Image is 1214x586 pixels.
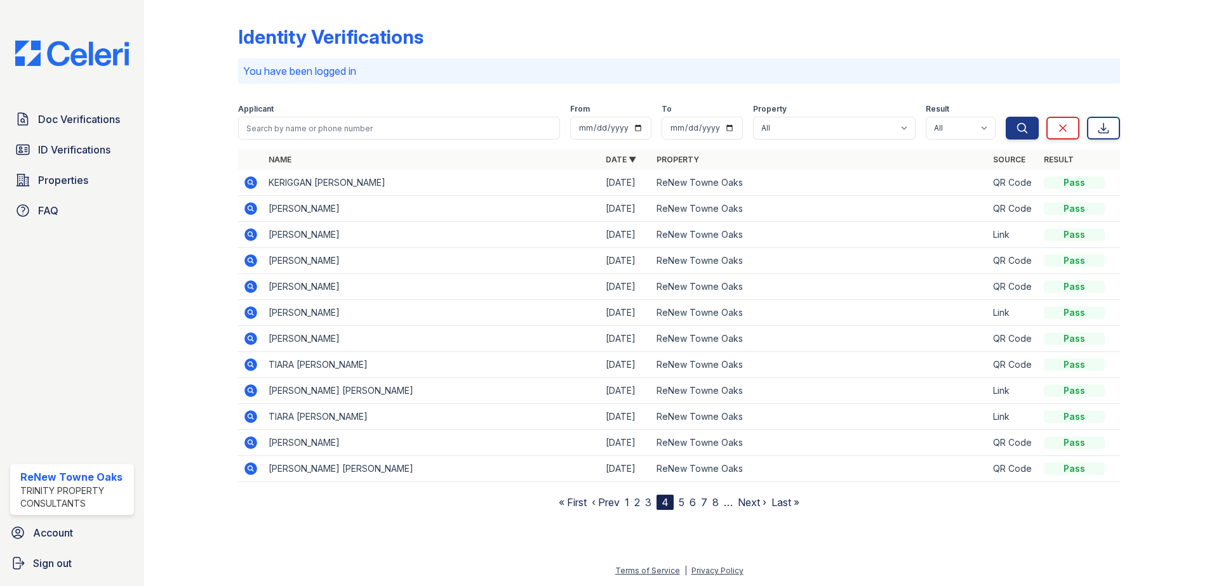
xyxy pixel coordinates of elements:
[601,222,651,248] td: [DATE]
[606,155,636,164] a: Date ▼
[10,107,134,132] a: Doc Verifications
[10,198,134,223] a: FAQ
[988,248,1039,274] td: QR Code
[559,496,587,509] a: « First
[662,104,672,114] label: To
[712,496,719,509] a: 8
[243,63,1115,79] p: You have been logged in
[738,496,766,509] a: Next ›
[651,196,989,222] td: ReNew Towne Oaks
[651,248,989,274] td: ReNew Towne Oaks
[634,496,640,509] a: 2
[601,274,651,300] td: [DATE]
[20,485,129,510] div: Trinity Property Consultants
[1044,332,1105,345] div: Pass
[5,520,139,545] a: Account
[651,170,989,196] td: ReNew Towne Oaks
[988,170,1039,196] td: QR Code
[263,248,601,274] td: [PERSON_NAME]
[651,456,989,482] td: ReNew Towne Oaks
[1044,410,1105,423] div: Pass
[657,495,674,510] div: 4
[601,300,651,326] td: [DATE]
[263,378,601,404] td: [PERSON_NAME] [PERSON_NAME]
[10,167,134,193] a: Properties
[988,222,1039,248] td: Link
[645,496,651,509] a: 3
[601,378,651,404] td: [DATE]
[263,196,601,222] td: [PERSON_NAME]
[601,352,651,378] td: [DATE]
[238,117,560,140] input: Search by name or phone number
[724,495,733,510] span: …
[238,104,274,114] label: Applicant
[988,378,1039,404] td: Link
[38,112,120,127] span: Doc Verifications
[625,496,629,509] a: 1
[1044,176,1105,189] div: Pass
[20,469,129,485] div: ReNew Towne Oaks
[1044,228,1105,241] div: Pass
[1044,436,1105,449] div: Pass
[263,300,601,326] td: [PERSON_NAME]
[601,326,651,352] td: [DATE]
[651,326,989,352] td: ReNew Towne Oaks
[1044,462,1105,475] div: Pass
[771,496,799,509] a: Last »
[238,25,424,48] div: Identity Verifications
[263,222,601,248] td: [PERSON_NAME]
[269,155,291,164] a: Name
[1044,155,1074,164] a: Result
[651,352,989,378] td: ReNew Towne Oaks
[988,430,1039,456] td: QR Code
[701,496,707,509] a: 7
[601,456,651,482] td: [DATE]
[5,550,139,576] a: Sign out
[263,326,601,352] td: [PERSON_NAME]
[601,196,651,222] td: [DATE]
[263,352,601,378] td: TIARA [PERSON_NAME]
[679,496,684,509] a: 5
[615,566,680,575] a: Terms of Service
[691,566,744,575] a: Privacy Policy
[651,430,989,456] td: ReNew Towne Oaks
[988,326,1039,352] td: QR Code
[263,404,601,430] td: TIARA [PERSON_NAME]
[601,248,651,274] td: [DATE]
[1044,254,1105,267] div: Pass
[651,300,989,326] td: ReNew Towne Oaks
[38,173,88,188] span: Properties
[651,222,989,248] td: ReNew Towne Oaks
[38,142,110,157] span: ID Verifications
[988,274,1039,300] td: QR Code
[263,170,601,196] td: KERIGGAN [PERSON_NAME]
[1044,280,1105,293] div: Pass
[601,404,651,430] td: [DATE]
[651,404,989,430] td: ReNew Towne Oaks
[1044,202,1105,215] div: Pass
[38,203,58,218] span: FAQ
[601,430,651,456] td: [DATE]
[753,104,787,114] label: Property
[651,274,989,300] td: ReNew Towne Oaks
[570,104,590,114] label: From
[1044,384,1105,397] div: Pass
[651,378,989,404] td: ReNew Towne Oaks
[5,41,139,66] img: CE_Logo_Blue-a8612792a0a2168367f1c8372b55b34899dd931a85d93a1a3d3e32e68fde9ad4.png
[657,155,699,164] a: Property
[690,496,696,509] a: 6
[1044,306,1105,319] div: Pass
[988,404,1039,430] td: Link
[1044,358,1105,371] div: Pass
[988,352,1039,378] td: QR Code
[684,566,687,575] div: |
[926,104,949,114] label: Result
[988,300,1039,326] td: Link
[10,137,134,162] a: ID Verifications
[263,274,601,300] td: [PERSON_NAME]
[33,556,72,571] span: Sign out
[263,456,601,482] td: [PERSON_NAME] [PERSON_NAME]
[988,196,1039,222] td: QR Code
[592,496,620,509] a: ‹ Prev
